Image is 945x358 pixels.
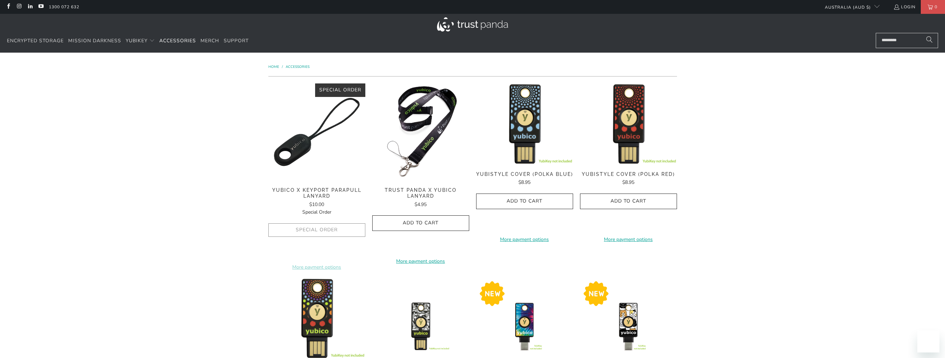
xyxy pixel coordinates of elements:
span: / [282,64,283,69]
img: Trust Panda Yubico Lanyard - Trust Panda [372,83,469,180]
img: Yubico x Keyport Parapull Lanyard - Trust Panda [268,83,365,180]
span: Home [268,64,279,69]
img: YubiStyle Cover (Polka Blue) - Trust Panda [476,83,573,164]
button: Search [921,33,938,48]
button: Add to Cart [372,215,469,231]
button: Add to Cart [580,194,677,209]
input: Search... [876,33,938,48]
button: Add to Cart [476,194,573,209]
a: Yubico x Keyport Parapull Lanyard - Trust Panda Yubico x Keyport Parapull Lanyard - Trust Panda [268,83,365,180]
a: More payment options [476,236,573,243]
a: YubiStyle Cover (Polka Blue) $8.95 [476,171,573,187]
span: Mission Darkness [68,37,121,44]
a: 1300 072 632 [49,3,79,11]
img: Trust Panda Australia [437,17,508,32]
summary: YubiKey [126,33,155,49]
a: YubiStyle Cover (Polka Red) $8.95 [580,171,677,187]
span: Encrypted Storage [7,37,64,44]
a: More payment options [372,258,469,265]
a: More payment options [580,236,677,243]
a: Accessories [159,33,196,49]
a: Mission Darkness [68,33,121,49]
a: Trust Panda Australia on Instagram [16,4,22,10]
span: Special Order [302,209,331,215]
span: YubiStyle Cover (Polka Red) [580,171,677,177]
span: Support [224,37,249,44]
span: Accessories [159,37,196,44]
a: Trust Panda Australia on LinkedIn [27,4,33,10]
nav: Translation missing: en.navigation.header.main_nav [7,33,249,49]
span: YubiStyle Cover (Polka Blue) [476,171,573,177]
span: YubiKey [126,37,148,44]
span: Add to Cart [380,220,462,226]
span: $8.95 [518,179,531,186]
a: Home [268,64,280,69]
a: Encrypted Storage [7,33,64,49]
span: $4.95 [414,201,427,208]
span: Trust Panda x Yubico Lanyard [372,187,469,199]
a: Trust Panda Australia on YouTube [38,4,44,10]
a: Accessories [286,64,310,69]
span: Add to Cart [587,198,670,204]
span: Add to Cart [483,198,566,204]
a: Trust Panda Australia on Facebook [5,4,11,10]
iframe: Button to launch messaging window [917,330,939,352]
a: Yubico x Keyport Parapull Lanyard $10.00Special Order [268,187,365,216]
a: Support [224,33,249,49]
span: $8.95 [622,179,634,186]
span: Merch [200,37,219,44]
span: Yubico x Keyport Parapull Lanyard [268,187,365,199]
span: $10.00 [309,201,324,208]
span: Special Order [319,87,361,93]
a: Login [893,3,916,11]
a: Trust Panda x Yubico Lanyard $4.95 [372,187,469,208]
img: YubiStyle Cover (Polka Red) - Trust Panda [580,83,677,164]
a: Merch [200,33,219,49]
